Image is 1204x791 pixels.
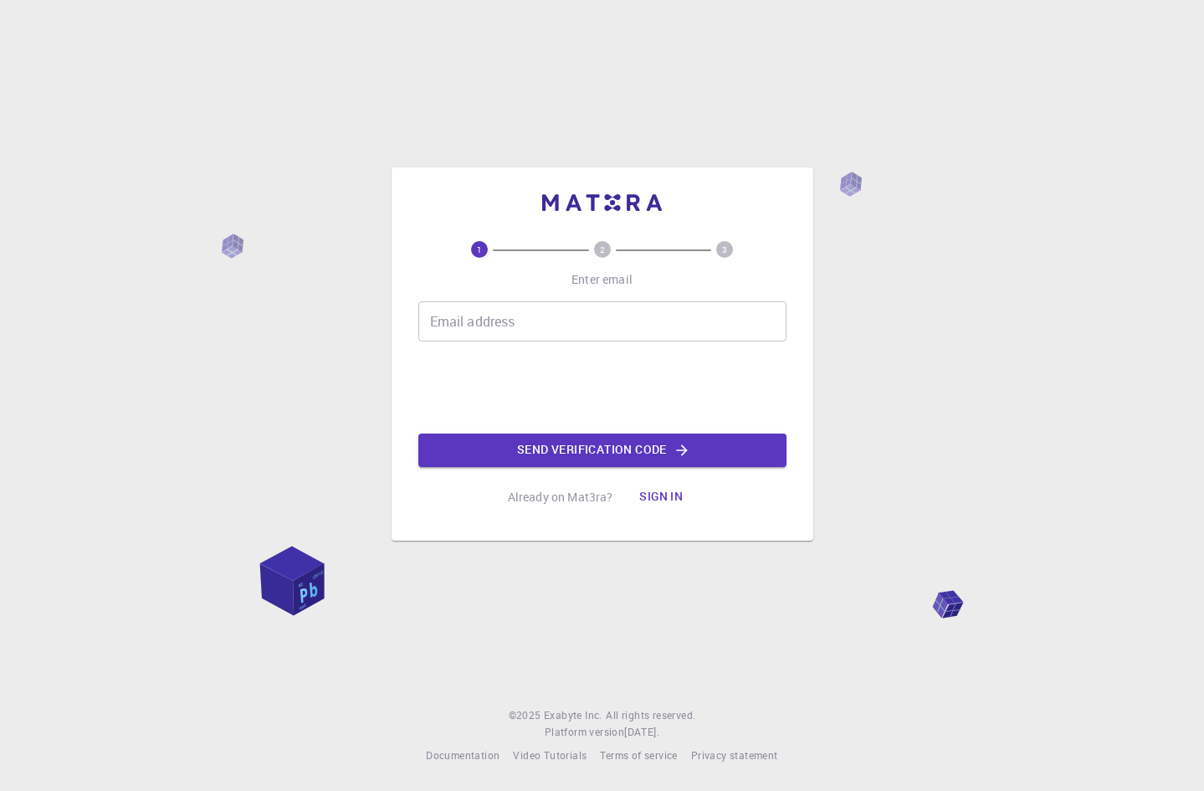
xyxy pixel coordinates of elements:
span: Privacy statement [691,748,778,762]
text: 1 [477,244,482,255]
span: Video Tutorials [513,748,587,762]
a: [DATE]. [624,724,659,741]
a: Exabyte Inc. [544,707,602,724]
span: Exabyte Inc. [544,708,602,722]
span: All rights reserved. [606,707,695,724]
span: Terms of service [600,748,677,762]
p: Already on Mat3ra? [508,489,613,506]
span: © 2025 [509,707,544,724]
a: Privacy statement [691,747,778,764]
a: Video Tutorials [513,747,587,764]
span: Documentation [426,748,500,762]
iframe: reCAPTCHA [475,355,730,420]
span: Platform version [545,724,624,741]
span: [DATE] . [624,725,659,738]
text: 3 [722,244,727,255]
button: Send verification code [418,434,786,467]
a: Terms of service [600,747,677,764]
text: 2 [600,244,605,255]
p: Enter email [571,271,633,288]
button: Sign in [626,480,696,514]
a: Documentation [426,747,500,764]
